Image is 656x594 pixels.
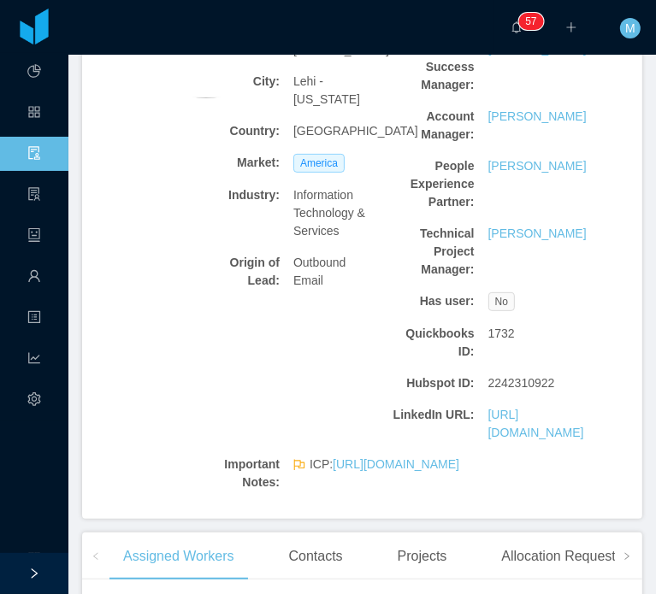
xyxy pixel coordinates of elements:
[27,96,41,132] a: icon: appstore
[27,137,41,173] a: icon: audit
[623,552,631,561] i: icon: right
[293,122,418,140] span: [GEOGRAPHIC_DATA]
[196,254,280,290] b: Origin of Lead:
[488,292,515,311] span: No
[511,21,523,33] i: icon: bell
[196,456,280,491] b: Important Notes:
[293,459,305,477] span: flag
[391,374,475,392] b: Hubspot ID:
[310,456,459,473] span: ICP:
[391,292,475,310] b: Has user:
[27,260,41,296] a: icon: user
[391,157,475,211] b: People Experience Partner:
[391,225,475,279] b: Technical Project Manager:
[27,301,41,337] a: icon: profile
[488,532,635,580] div: Allocation Requests
[196,122,280,140] b: Country:
[92,552,100,561] i: icon: left
[565,21,577,33] i: icon: plus
[518,13,543,30] sup: 57
[488,108,587,126] a: [PERSON_NAME]
[293,154,345,173] span: America
[196,73,280,91] b: City:
[625,18,635,38] span: M
[27,219,41,255] a: icon: robot
[525,13,531,30] p: 5
[293,186,377,240] span: Information Technology & Services
[27,55,41,91] a: icon: pie-chart
[488,157,587,175] a: [PERSON_NAME]
[488,406,584,442] a: [URL][DOMAIN_NAME]
[27,344,41,378] i: icon: line-chart
[488,374,555,392] span: 2242310922
[27,179,41,214] i: icon: solution
[488,325,515,343] span: 1732
[293,73,377,109] span: Lehi - [US_STATE]
[391,406,475,424] b: LinkedIn URL:
[384,532,461,580] div: Projects
[293,254,377,290] span: Outbound Email
[109,532,248,580] div: Assigned Workers
[531,13,537,30] p: 7
[333,457,459,471] a: [URL][DOMAIN_NAME]
[391,40,475,94] b: Client Success Manager:
[275,532,357,580] div: Contacts
[488,225,587,243] a: [PERSON_NAME]
[196,186,280,204] b: Industry:
[27,385,41,419] i: icon: setting
[391,108,475,144] b: Account Manager:
[391,325,475,361] b: Quickbooks ID:
[196,154,280,172] b: Market:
